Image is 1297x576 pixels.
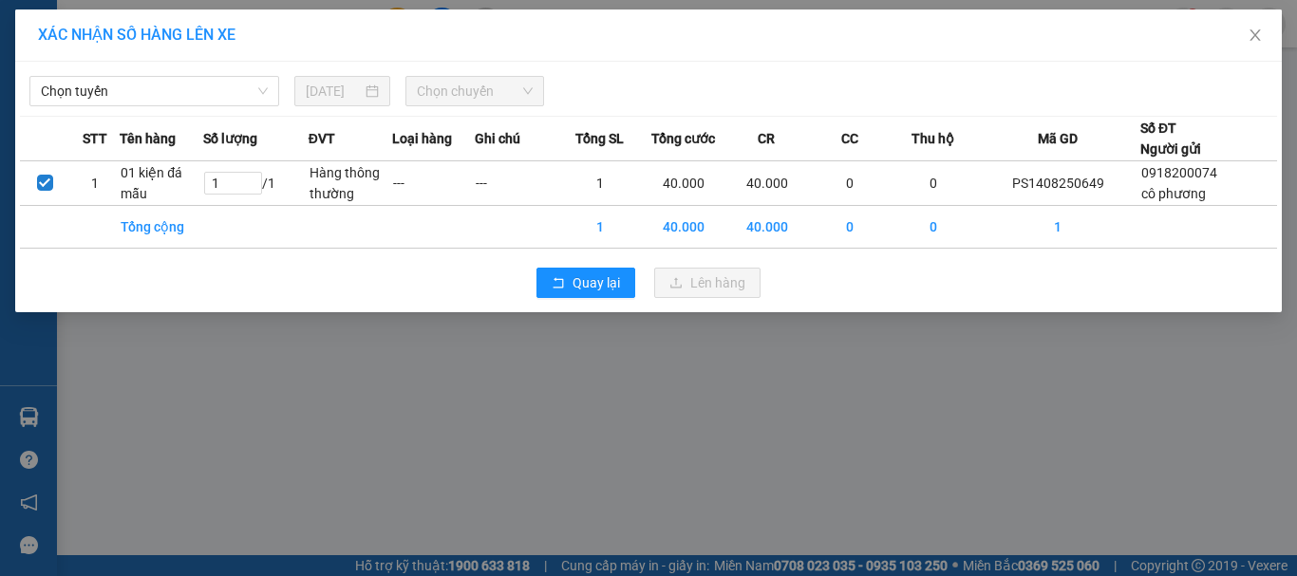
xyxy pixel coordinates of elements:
span: cô phương [1141,186,1206,201]
span: Thu hộ [912,128,954,149]
td: 1 [558,206,642,249]
td: 01 kiện đá mẫu [120,161,203,206]
span: XÁC NHẬN SỐ HÀNG LÊN XE [38,26,235,44]
td: 1 [70,161,121,206]
button: uploadLên hàng [654,268,761,298]
span: Ghi chú [475,128,520,149]
td: 40.000 [642,206,725,249]
td: 1 [558,161,642,206]
td: PS1408250649 [975,161,1140,206]
span: Loại hàng [392,128,452,149]
span: STT [83,128,107,149]
span: Mã GD [1038,128,1078,149]
strong: PHIẾU GỬI HÀNG [206,41,360,61]
td: 40.000 [725,161,809,206]
input: 14/08/2025 [306,81,361,102]
span: close [1248,28,1263,43]
td: Tổng cộng [120,206,203,249]
td: 0 [892,206,975,249]
td: 1 [975,206,1140,249]
span: Số lượng [203,128,257,149]
span: Chọn chuyến [417,77,534,105]
div: Số ĐT Người gửi [1140,118,1201,159]
span: CC [841,128,858,149]
td: 40.000 [725,206,809,249]
td: 0 [892,161,975,206]
td: Hàng thông thường [309,161,392,206]
strong: CÔNG TY TNHH VĨNH QUANG [154,17,412,37]
span: ĐVT [309,128,335,149]
strong: : [DOMAIN_NAME] [199,83,367,101]
span: 0918200074 [1141,165,1217,180]
span: Tên hàng [120,128,176,149]
strong: Hotline : 0889 23 23 23 [221,65,345,79]
span: rollback [552,276,565,291]
td: --- [392,161,476,206]
span: Tổng SL [575,128,624,149]
button: Close [1229,9,1282,63]
img: logo [12,18,92,98]
span: Chọn tuyến [41,77,268,105]
button: rollbackQuay lại [536,268,635,298]
span: 324B [PERSON_NAME] [GEOGRAPHIC_DATA] [21,110,267,151]
span: CR [758,128,775,149]
span: Quay lại [573,272,620,293]
td: 0 [809,206,893,249]
td: / 1 [203,161,309,206]
td: 40.000 [642,161,725,206]
span: Website [199,85,244,100]
td: --- [475,161,558,206]
span: VP gửi: [21,110,267,151]
td: 0 [809,161,893,206]
span: Tổng cước [651,128,715,149]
